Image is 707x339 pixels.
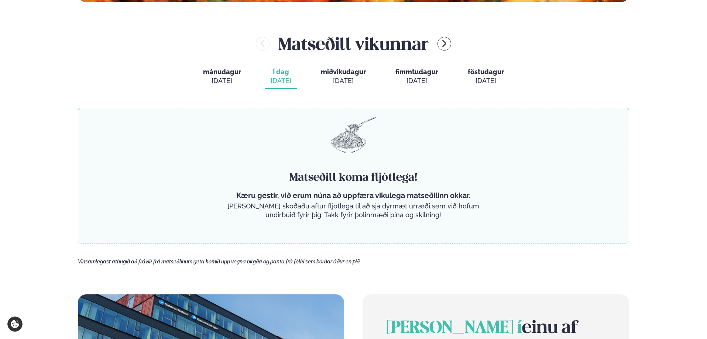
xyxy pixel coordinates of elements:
[256,37,270,51] button: menu-btn-left
[389,65,444,89] button: fimmtudagur [DATE]
[271,68,291,76] span: Í dag
[395,76,438,85] div: [DATE]
[462,65,510,89] button: föstudagur [DATE]
[437,37,451,51] button: menu-btn-right
[203,68,241,76] span: mánudagur
[315,65,372,89] button: miðvikudagur [DATE]
[278,32,429,56] h2: Matseðill vikunnar
[395,68,438,76] span: fimmtudagur
[265,65,297,89] button: Í dag [DATE]
[78,259,361,264] span: Vinsamlegast athugið að frávik frá matseðlinum geta komið upp vegna birgða og panta frá fólki sem...
[468,76,504,85] div: [DATE]
[224,202,482,219] p: [PERSON_NAME] skoðaðu aftur fljótlega til að sjá dýrmæt úrræði sem við höfum undirbúið fyrir þig....
[321,76,366,85] div: [DATE]
[468,68,504,76] span: föstudagur
[224,191,482,200] p: Kæru gestir, við erum núna að uppfæra vikulega matseðilinn okkar.
[197,65,247,89] button: mánudagur [DATE]
[271,76,291,85] div: [DATE]
[203,76,241,85] div: [DATE]
[321,68,366,76] span: miðvikudagur
[386,320,522,336] span: [PERSON_NAME] í
[7,316,23,332] a: Cookie settings
[331,117,376,153] img: pasta
[224,170,482,185] h4: Matseðill koma fljótlega!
